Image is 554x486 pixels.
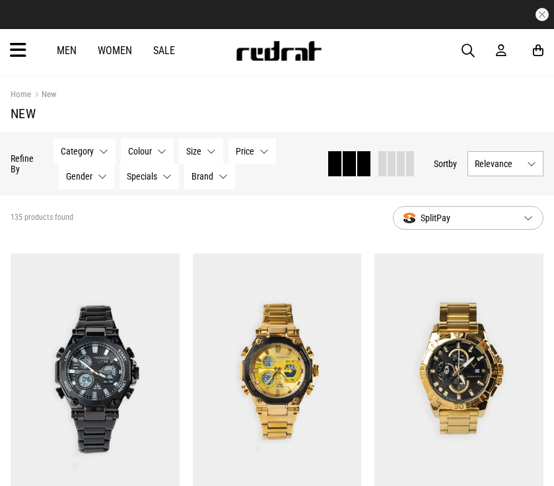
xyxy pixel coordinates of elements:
a: New [31,89,56,102]
span: Brand [191,171,213,182]
img: Redrat logo [235,41,322,61]
a: Men [57,44,77,57]
button: Price [228,139,276,164]
a: Home [11,89,31,99]
span: Colour [128,146,152,156]
span: 135 products found [11,213,73,223]
button: Open LiveChat chat widget [11,5,50,45]
button: Colour [121,139,174,164]
span: Size [186,146,201,156]
span: Relevance [475,158,522,169]
h1: New [11,106,543,121]
button: Category [53,139,116,164]
a: Sale [153,44,175,57]
span: Gender [66,171,92,182]
p: Refine By [11,153,34,174]
span: Price [236,146,254,156]
button: Specials [120,164,179,189]
button: Brand [184,164,235,189]
iframe: Customer reviews powered by Trustpilot [178,8,376,21]
button: SplitPay [393,206,543,230]
button: Relevance [467,151,543,176]
span: Specials [127,171,157,182]
button: Size [179,139,223,164]
span: SplitPay [403,210,513,226]
button: Gender [59,164,114,189]
a: Women [98,44,132,57]
span: Category [61,146,94,156]
button: Sortby [434,156,457,172]
span: by [448,158,457,169]
img: splitpay-icon.png [403,213,415,224]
